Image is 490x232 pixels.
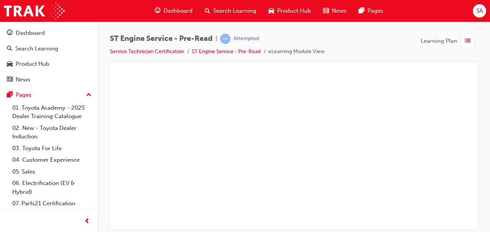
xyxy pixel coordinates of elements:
[110,34,212,43] span: ST Engine Service - Pre-Read
[9,122,95,143] a: 02. New - Toyota Dealer Induction
[110,48,184,55] a: Service Technician Certification
[3,88,95,102] button: Pages
[16,75,30,84] div: News
[367,6,383,15] span: Pages
[220,34,230,44] span: learningRecordVerb_ATTEMPT-icon
[9,198,95,209] a: 07. Parts21 Certification
[234,35,259,42] div: Attempted
[7,92,13,99] span: pages-icon
[476,6,483,15] span: SA
[199,3,262,19] a: search-iconSearch Learning
[9,177,95,198] a: 06. Electrification (EV & Hybrid)
[3,57,95,71] a: Product Hub
[473,4,486,18] button: SA
[16,29,45,37] div: Dashboard
[205,6,210,16] span: search-icon
[7,61,13,68] span: car-icon
[4,2,65,19] img: Trak
[3,42,95,56] a: Search Learning
[16,91,31,99] div: Pages
[163,6,193,15] span: Dashboard
[9,166,95,178] a: 05. Sales
[421,37,457,45] span: Learning Plan
[421,34,478,48] button: Learning Plan
[9,143,95,154] a: 03. Toyota For Life
[277,6,311,15] span: Product Hub
[353,3,389,19] a: pages-iconPages
[213,6,256,15] span: Search Learning
[155,6,160,16] span: guage-icon
[359,6,364,16] span: pages-icon
[317,3,353,19] a: news-iconNews
[3,26,95,40] a: Dashboard
[3,73,95,87] a: News
[7,76,13,83] span: news-icon
[149,3,199,19] a: guage-iconDashboard
[268,6,274,16] span: car-icon
[16,60,49,68] div: Product Hub
[216,34,217,43] span: |
[9,154,95,166] a: 04. Customer Experience
[7,45,12,52] span: search-icon
[192,48,261,55] a: ST Engine Service - Pre-Read
[9,209,95,221] a: 08. Service Training
[465,36,470,46] span: list-icon
[323,6,329,16] span: news-icon
[84,217,90,226] span: prev-icon
[7,30,13,37] span: guage-icon
[332,6,346,15] span: News
[262,3,317,19] a: car-iconProduct Hub
[15,44,58,53] div: Search Learning
[268,47,325,56] li: eLearning Module View
[86,90,91,100] span: up-icon
[3,24,95,88] button: DashboardSearch LearningProduct HubNews
[9,102,95,122] a: 01. Toyota Academy - 2025 Dealer Training Catalogue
